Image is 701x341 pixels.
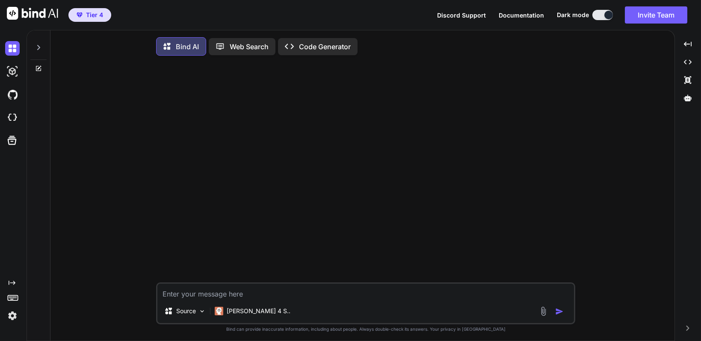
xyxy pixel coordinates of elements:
button: premiumTier 4 [68,8,111,22]
span: Documentation [499,12,544,19]
p: Source [176,307,196,315]
img: settings [5,308,20,323]
p: Web Search [230,42,269,52]
p: Code Generator [299,42,351,52]
img: darkChat [5,41,20,56]
img: Pick Models [198,308,206,315]
p: Bind AI [176,42,199,52]
img: darkAi-studio [5,64,20,79]
img: Bind AI [7,7,58,20]
p: Bind can provide inaccurate information, including about people. Always double-check its answers.... [156,326,575,332]
button: Invite Team [625,6,687,24]
img: icon [555,307,564,316]
img: premium [77,12,83,18]
img: githubDark [5,87,20,102]
button: Discord Support [437,11,486,20]
img: Claude 4 Sonnet [215,307,223,315]
span: Dark mode [557,11,589,19]
p: [PERSON_NAME] 4 S.. [227,307,290,315]
img: cloudideIcon [5,110,20,125]
span: Tier 4 [86,11,103,19]
button: Documentation [499,11,544,20]
span: Discord Support [437,12,486,19]
img: attachment [538,306,548,316]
